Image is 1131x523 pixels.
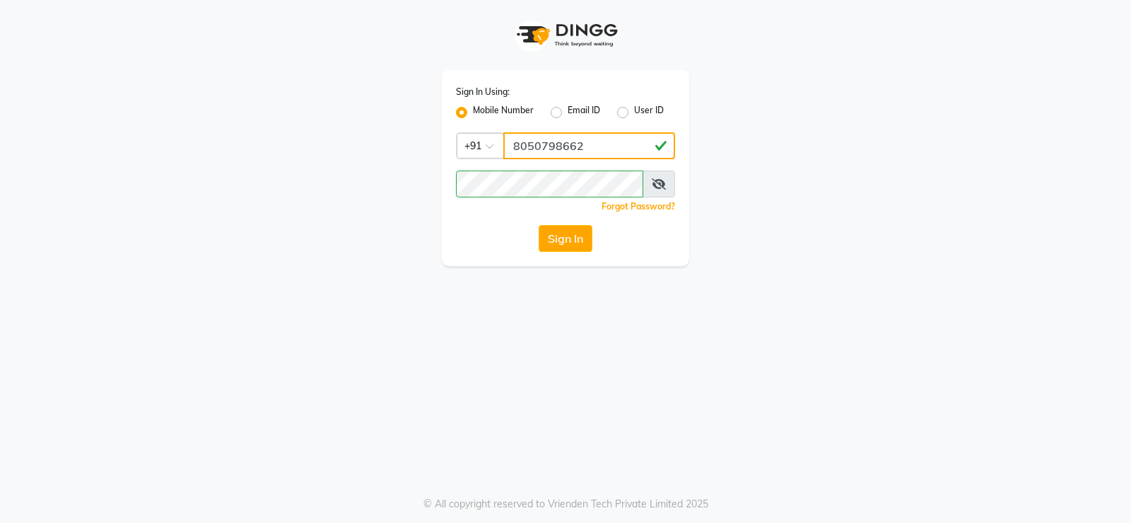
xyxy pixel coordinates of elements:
button: Sign In [539,225,592,252]
label: User ID [634,104,664,121]
input: Username [456,171,643,197]
label: Mobile Number [473,104,534,121]
img: logo1.svg [509,14,622,56]
label: Sign In Using: [456,86,510,98]
label: Email ID [568,104,600,121]
a: Forgot Password? [602,201,675,212]
input: Username [503,132,675,159]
